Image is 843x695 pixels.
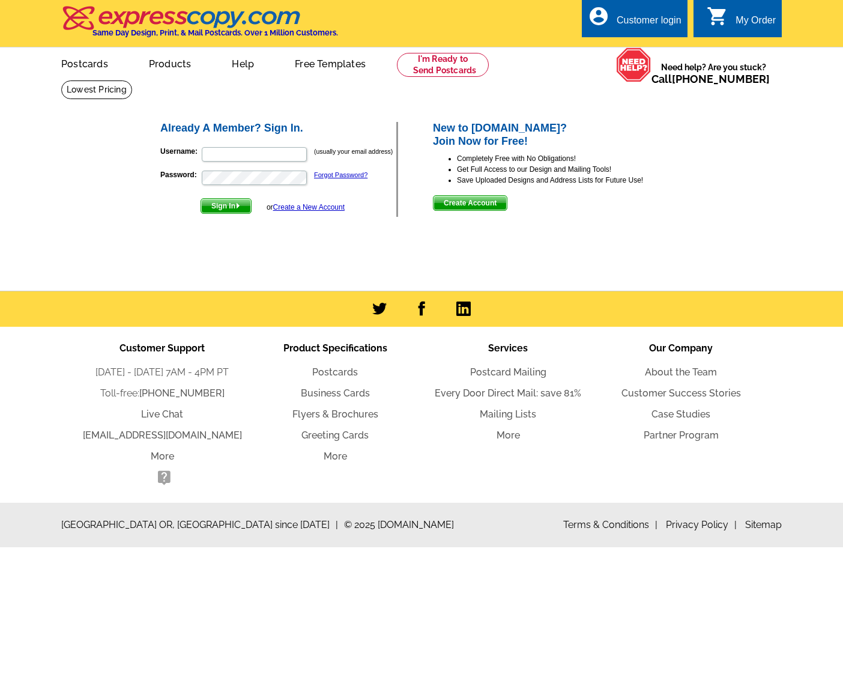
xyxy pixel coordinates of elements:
[651,73,770,85] span: Call
[649,342,713,354] span: Our Company
[160,169,201,180] label: Password:
[433,122,684,148] h2: New to [DOMAIN_NAME]? Join Now for Free!
[616,47,651,82] img: help
[651,61,776,85] span: Need help? Are you stuck?
[301,387,370,399] a: Business Cards
[139,387,225,399] a: [PHONE_NUMBER]
[61,14,338,37] a: Same Day Design, Print, & Mail Postcards. Over 1 Million Customers.
[324,451,347,462] a: More
[651,408,710,420] a: Case Studies
[301,429,369,441] a: Greeting Cards
[457,175,684,186] li: Save Uploaded Designs and Address Lists for Future Use!
[119,342,205,354] span: Customer Support
[235,203,241,208] img: button-next-arrow-white.png
[130,49,211,77] a: Products
[497,429,520,441] a: More
[435,387,581,399] a: Every Door Direct Mail: save 81%
[617,15,681,32] div: Customer login
[61,518,338,532] span: [GEOGRAPHIC_DATA] OR, [GEOGRAPHIC_DATA] since [DATE]
[267,202,345,213] div: or
[141,408,183,420] a: Live Chat
[433,195,507,211] button: Create Account
[312,366,358,378] a: Postcards
[273,203,345,211] a: Create a New Account
[76,365,249,380] li: [DATE] - [DATE] 7AM - 4PM PT
[480,408,536,420] a: Mailing Lists
[151,451,174,462] a: More
[672,73,770,85] a: [PHONE_NUMBER]
[201,199,251,213] span: Sign In
[457,153,684,164] li: Completely Free with No Obligations!
[344,518,454,532] span: © 2025 [DOMAIN_NAME]
[745,519,782,530] a: Sitemap
[292,408,378,420] a: Flyers & Brochures
[645,366,717,378] a: About the Team
[160,146,201,157] label: Username:
[201,198,252,214] button: Sign In
[160,122,396,135] h2: Already A Member? Sign In.
[42,49,127,77] a: Postcards
[314,171,367,178] a: Forgot Password?
[621,387,741,399] a: Customer Success Stories
[83,429,242,441] a: [EMAIL_ADDRESS][DOMAIN_NAME]
[666,519,737,530] a: Privacy Policy
[588,13,681,28] a: account_circle Customer login
[213,49,273,77] a: Help
[457,164,684,175] li: Get Full Access to our Design and Mailing Tools!
[76,386,249,401] li: Toll-free:
[276,49,385,77] a: Free Templates
[588,5,609,27] i: account_circle
[707,13,776,28] a: shopping_cart My Order
[736,15,776,32] div: My Order
[470,366,546,378] a: Postcard Mailing
[434,196,507,210] span: Create Account
[92,28,338,37] h4: Same Day Design, Print, & Mail Postcards. Over 1 Million Customers.
[563,519,657,530] a: Terms & Conditions
[314,148,393,155] small: (usually your email address)
[283,342,387,354] span: Product Specifications
[644,429,719,441] a: Partner Program
[707,5,728,27] i: shopping_cart
[488,342,528,354] span: Services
